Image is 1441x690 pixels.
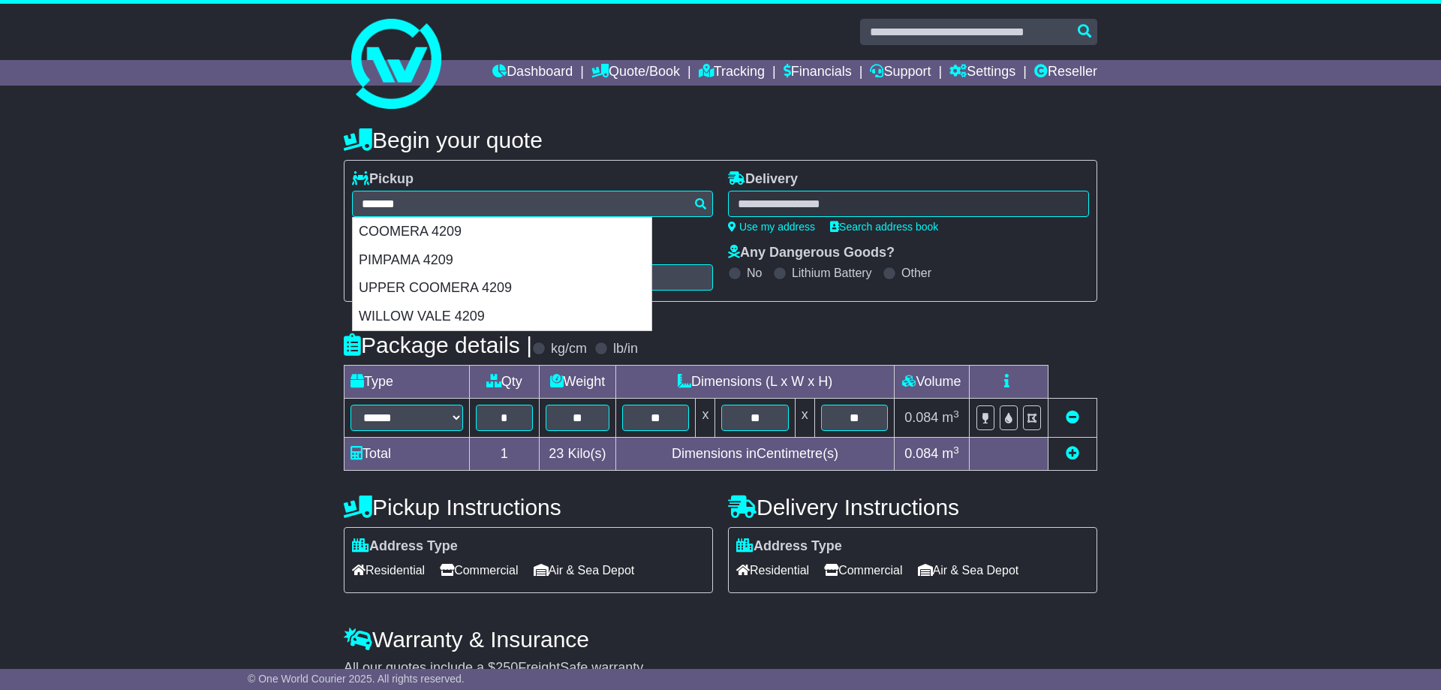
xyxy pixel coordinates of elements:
[352,191,713,217] typeahead: Please provide city
[539,438,616,471] td: Kilo(s)
[1034,60,1097,86] a: Reseller
[904,446,938,461] span: 0.084
[352,538,458,555] label: Address Type
[549,446,564,461] span: 23
[470,438,540,471] td: 1
[1066,446,1079,461] a: Add new item
[492,60,573,86] a: Dashboard
[440,559,518,582] span: Commercial
[918,559,1019,582] span: Air & Sea Depot
[904,410,938,425] span: 0.084
[551,341,587,357] label: kg/cm
[353,303,651,331] div: WILLOW VALE 4209
[534,559,635,582] span: Air & Sea Depot
[870,60,931,86] a: Support
[736,559,809,582] span: Residential
[344,438,470,471] td: Total
[495,660,518,675] span: 250
[352,559,425,582] span: Residential
[613,341,638,357] label: lb/in
[591,60,680,86] a: Quote/Book
[696,399,715,438] td: x
[942,446,959,461] span: m
[353,246,651,275] div: PIMPAMA 4209
[728,171,798,188] label: Delivery
[1066,410,1079,425] a: Remove this item
[824,559,902,582] span: Commercial
[747,266,762,280] label: No
[344,128,1097,152] h4: Begin your quote
[728,221,815,233] a: Use my address
[942,410,959,425] span: m
[470,366,540,399] td: Qty
[539,366,616,399] td: Weight
[792,266,872,280] label: Lithium Battery
[344,366,470,399] td: Type
[353,218,651,246] div: COOMERA 4209
[953,408,959,420] sup: 3
[344,660,1097,676] div: All our quotes include a $ FreightSafe warranty.
[728,495,1097,520] h4: Delivery Instructions
[352,171,414,188] label: Pickup
[248,673,465,685] span: © One World Courier 2025. All rights reserved.
[830,221,938,233] a: Search address book
[344,627,1097,652] h4: Warranty & Insurance
[344,495,713,520] h4: Pickup Instructions
[353,274,651,303] div: UPPER COOMERA 4209
[344,333,532,357] h4: Package details |
[901,266,931,280] label: Other
[616,366,895,399] td: Dimensions (L x W x H)
[784,60,852,86] a: Financials
[894,366,969,399] td: Volume
[728,245,895,261] label: Any Dangerous Goods?
[953,444,959,456] sup: 3
[795,399,814,438] td: x
[699,60,765,86] a: Tracking
[736,538,842,555] label: Address Type
[616,438,895,471] td: Dimensions in Centimetre(s)
[949,60,1015,86] a: Settings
